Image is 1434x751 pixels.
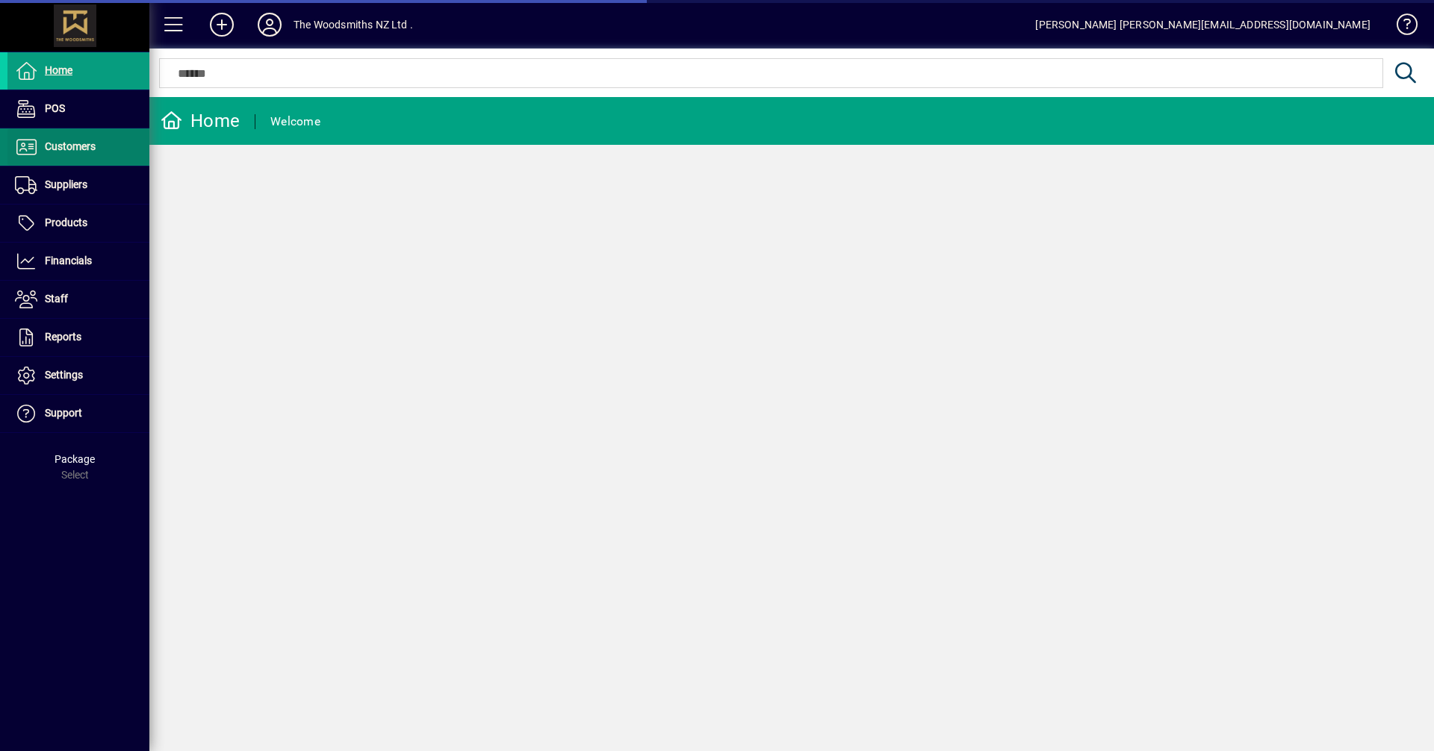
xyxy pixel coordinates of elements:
span: Settings [45,369,83,381]
span: Reports [45,331,81,343]
a: Support [7,395,149,432]
span: Customers [45,140,96,152]
a: Products [7,205,149,242]
a: POS [7,90,149,128]
div: Home [161,109,240,133]
a: Financials [7,243,149,280]
div: Welcome [270,110,320,134]
span: Package [55,453,95,465]
a: Customers [7,128,149,166]
a: Knowledge Base [1385,3,1415,52]
button: Profile [246,11,294,38]
span: Home [45,64,72,76]
a: Reports [7,319,149,356]
button: Add [198,11,246,38]
span: Suppliers [45,178,87,190]
a: Suppliers [7,166,149,204]
a: Settings [7,357,149,394]
a: Staff [7,281,149,318]
span: Staff [45,293,68,305]
div: [PERSON_NAME] [PERSON_NAME][EMAIL_ADDRESS][DOMAIN_NAME] [1035,13,1371,37]
span: POS [45,102,65,114]
span: Products [45,216,87,228]
span: Financials [45,255,92,267]
span: Support [45,407,82,419]
div: The Woodsmiths NZ Ltd . [294,13,413,37]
